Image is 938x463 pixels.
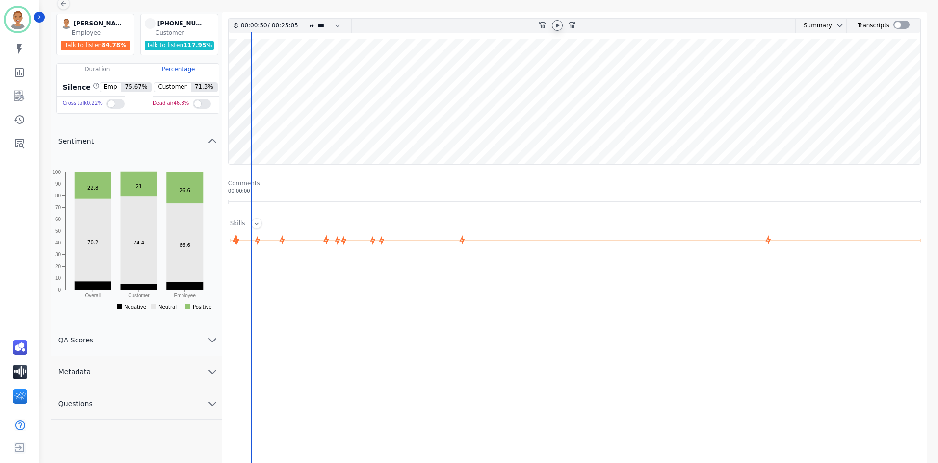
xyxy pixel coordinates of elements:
[207,334,218,346] svg: chevron down
[55,205,61,210] text: 70
[51,125,222,157] button: Sentiment chevron up
[174,293,196,298] text: Employee
[51,399,101,409] span: Questions
[241,19,268,33] div: 00:00:50
[183,42,212,49] span: 117.95 %
[858,19,889,33] div: Transcripts
[55,264,61,269] text: 20
[121,83,152,92] span: 75.67 %
[55,181,61,187] text: 90
[55,217,61,222] text: 60
[87,185,98,191] text: 22.8
[207,135,218,147] svg: chevron up
[124,304,146,310] text: Negative
[230,219,245,229] div: Skills
[158,304,177,310] text: Neutral
[228,187,921,195] div: 00:00:00
[74,18,123,29] div: [PERSON_NAME]
[87,240,98,245] text: 70.2
[58,287,61,292] text: 0
[51,356,222,388] button: Metadata chevron down
[51,136,102,146] span: Sentiment
[100,83,121,92] span: Emp
[102,42,126,49] span: 84.78 %
[179,243,190,248] text: 66.6
[55,252,61,257] text: 30
[207,398,218,410] svg: chevron down
[191,83,217,92] span: 71.3 %
[796,19,832,33] div: Summary
[157,18,207,29] div: [PHONE_NUMBER]
[836,22,844,29] svg: chevron down
[61,82,100,92] div: Silence
[55,240,61,245] text: 40
[63,97,103,111] div: Cross talk 0.22 %
[228,179,921,187] div: Comments
[156,29,216,37] div: Customer
[57,64,138,74] div: Duration
[179,188,190,193] text: 26.6
[51,335,102,345] span: QA Scores
[51,367,99,377] span: Metadata
[55,275,61,281] text: 10
[6,8,29,31] img: Bordered avatar
[128,293,150,298] text: Customer
[52,170,61,175] text: 100
[145,18,156,29] span: -
[51,324,222,356] button: QA Scores chevron down
[153,97,189,111] div: Dead air 46.8 %
[241,19,301,33] div: /
[55,228,61,234] text: 50
[145,41,214,50] div: Talk to listen
[133,240,144,245] text: 74.4
[51,388,222,420] button: Questions chevron down
[135,184,142,189] text: 21
[154,83,190,92] span: Customer
[72,29,132,37] div: Employee
[138,64,219,74] div: Percentage
[832,22,844,29] button: chevron down
[61,41,130,50] div: Talk to listen
[270,19,297,33] div: 00:25:05
[55,193,61,198] text: 80
[207,366,218,378] svg: chevron down
[85,293,101,298] text: Overall
[193,304,212,310] text: Positive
